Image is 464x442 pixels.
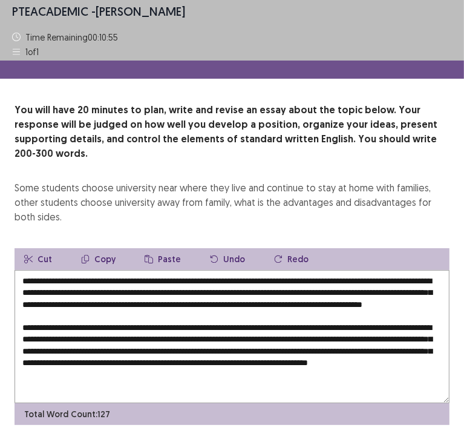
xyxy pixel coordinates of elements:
p: Total Word Count: 127 [24,408,110,421]
button: Undo [200,248,255,270]
p: You will have 20 minutes to plan, write and revise an essay about the topic below. Your response ... [15,103,449,161]
button: Redo [264,248,318,270]
div: Some students choose university near where they live and continue to stay at home with families, ... [15,180,449,224]
span: PTE academic [12,4,88,19]
button: Cut [15,248,62,270]
p: Time Remaining 00 : 10 : 55 [25,31,120,44]
p: 1 of 1 [25,45,39,58]
button: Paste [135,248,191,270]
button: Copy [71,248,125,270]
p: - [PERSON_NAME] [12,2,185,21]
